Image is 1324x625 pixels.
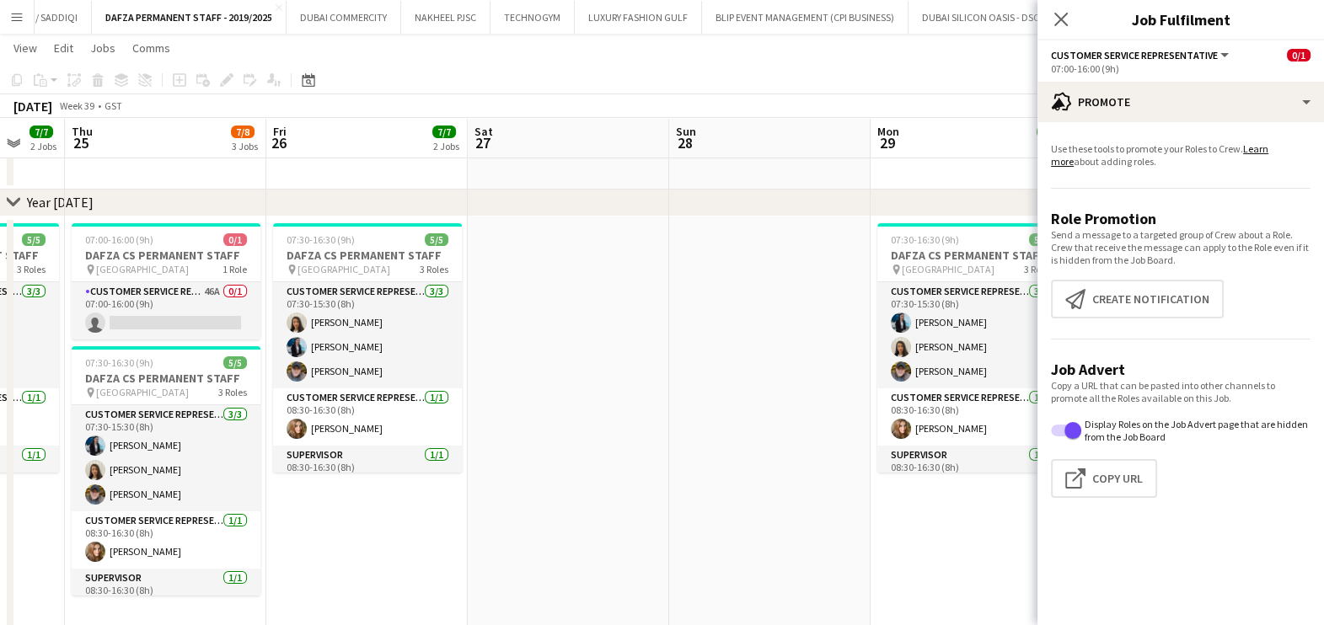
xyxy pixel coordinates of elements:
[72,346,260,596] app-job-card: 07:30-16:30 (9h)5/5DAFZA CS PERMANENT STAFF [GEOGRAPHIC_DATA]3 RolesCustomer Service Representati...
[96,386,189,398] span: [GEOGRAPHIC_DATA]
[676,124,696,139] span: Sun
[1037,126,1060,138] span: 7/7
[401,1,490,34] button: NAKHEEL PJSC
[17,263,46,275] span: 3 Roles
[673,133,696,152] span: 28
[433,140,459,152] div: 2 Jobs
[85,233,153,246] span: 07:00-16:00 (9h)
[273,388,462,446] app-card-role: Customer Service Representative1/108:30-16:30 (8h)[PERSON_NAME]
[13,98,52,115] div: [DATE]
[273,124,287,139] span: Fri
[222,263,247,275] span: 1 Role
[1029,233,1053,246] span: 5/5
[909,1,1055,34] button: DUBAI SILICON OASIS - DSO
[1024,263,1053,275] span: 3 Roles
[273,446,462,503] app-card-role: Supervisor1/108:30-16:30 (8h)
[1287,49,1311,61] span: 0/1
[72,223,260,339] app-job-card: 07:00-16:00 (9h)0/1DAFZA CS PERMANENT STAFF [GEOGRAPHIC_DATA]1 RoleCustomer Service Representativ...
[877,223,1066,473] app-job-card: 07:30-16:30 (9h)5/5DAFZA CS PERMANENT STAFF [GEOGRAPHIC_DATA]3 RolesCustomer Service Representati...
[30,140,56,152] div: 2 Jobs
[132,40,170,56] span: Comms
[287,233,355,246] span: 07:30-16:30 (9h)
[575,1,702,34] button: LUXURY FASHION GULF
[273,248,462,263] h3: DAFZA CS PERMANENT STAFF
[83,37,122,59] a: Jobs
[27,194,94,211] div: Year [DATE]
[56,99,98,112] span: Week 39
[126,37,177,59] a: Comms
[85,356,153,369] span: 07:30-16:30 (9h)
[902,263,994,275] span: [GEOGRAPHIC_DATA]
[72,124,93,139] span: Thu
[72,282,260,339] app-card-role: Customer Service Representative46A0/107:00-16:00 (9h)
[1051,379,1311,404] p: Copy a URL that can be pasted into other channels to promote all the Roles available on this Job.
[472,133,493,152] span: 27
[13,40,37,56] span: View
[69,133,93,152] span: 25
[223,356,247,369] span: 5/5
[875,133,899,152] span: 29
[29,126,53,138] span: 7/7
[1051,228,1311,266] p: Send a message to a targeted group of Crew about a Role. Crew that receive the message can apply ...
[7,37,44,59] a: View
[297,263,390,275] span: [GEOGRAPHIC_DATA]
[273,223,462,473] app-job-card: 07:30-16:30 (9h)5/5DAFZA CS PERMANENT STAFF [GEOGRAPHIC_DATA]3 RolesCustomer Service Representati...
[273,282,462,388] app-card-role: Customer Service Representative3/307:30-15:30 (8h)[PERSON_NAME][PERSON_NAME][PERSON_NAME]
[1051,62,1311,75] div: 07:00-16:00 (9h)
[1051,280,1224,318] button: Create notification
[287,1,401,34] button: DUBAI COMMERCITY
[72,248,260,263] h3: DAFZA CS PERMANENT STAFF
[218,386,247,398] span: 3 Roles
[420,263,448,275] span: 3 Roles
[271,133,287,152] span: 26
[490,1,575,34] button: TECHNOGYM
[1051,459,1157,498] button: Copy Url
[1051,142,1311,168] p: Use these tools to promote your Roles to Crew. about adding roles.
[72,405,260,511] app-card-role: Customer Service Representative3/307:30-15:30 (8h)[PERSON_NAME][PERSON_NAME][PERSON_NAME]
[92,1,287,34] button: DAFZA PERMANENT STAFF - 2019/2025
[1037,82,1324,122] div: Promote
[877,124,899,139] span: Mon
[1081,418,1311,443] label: Display Roles on the Job Advert page that are hidden from the Job Board
[223,233,247,246] span: 0/1
[22,233,46,246] span: 5/5
[1051,49,1231,61] button: Customer Service Representative
[1037,8,1324,30] h3: Job Fulfilment
[72,511,260,569] app-card-role: Customer Service Representative1/108:30-16:30 (8h)[PERSON_NAME]
[877,282,1066,388] app-card-role: Customer Service Representative3/307:30-15:30 (8h)[PERSON_NAME][PERSON_NAME][PERSON_NAME]
[232,140,258,152] div: 3 Jobs
[72,371,260,386] h3: DAFZA CS PERMANENT STAFF
[1051,209,1311,228] h3: Role Promotion
[1051,360,1311,379] h3: Job Advert
[877,446,1066,503] app-card-role: Supervisor1/108:30-16:30 (8h)
[47,37,80,59] a: Edit
[54,40,73,56] span: Edit
[1051,142,1268,168] a: Learn more
[474,124,493,139] span: Sat
[90,40,115,56] span: Jobs
[702,1,909,34] button: BLIP EVENT MANAGEMENT (CPI BUSINESS)
[877,388,1066,446] app-card-role: Customer Service Representative1/108:30-16:30 (8h)[PERSON_NAME]
[891,233,959,246] span: 07:30-16:30 (9h)
[96,263,189,275] span: [GEOGRAPHIC_DATA]
[425,233,448,246] span: 5/5
[1051,49,1218,61] span: Customer Service Representative
[231,126,255,138] span: 7/8
[105,99,122,112] div: GST
[432,126,456,138] span: 7/7
[877,248,1066,263] h3: DAFZA CS PERMANENT STAFF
